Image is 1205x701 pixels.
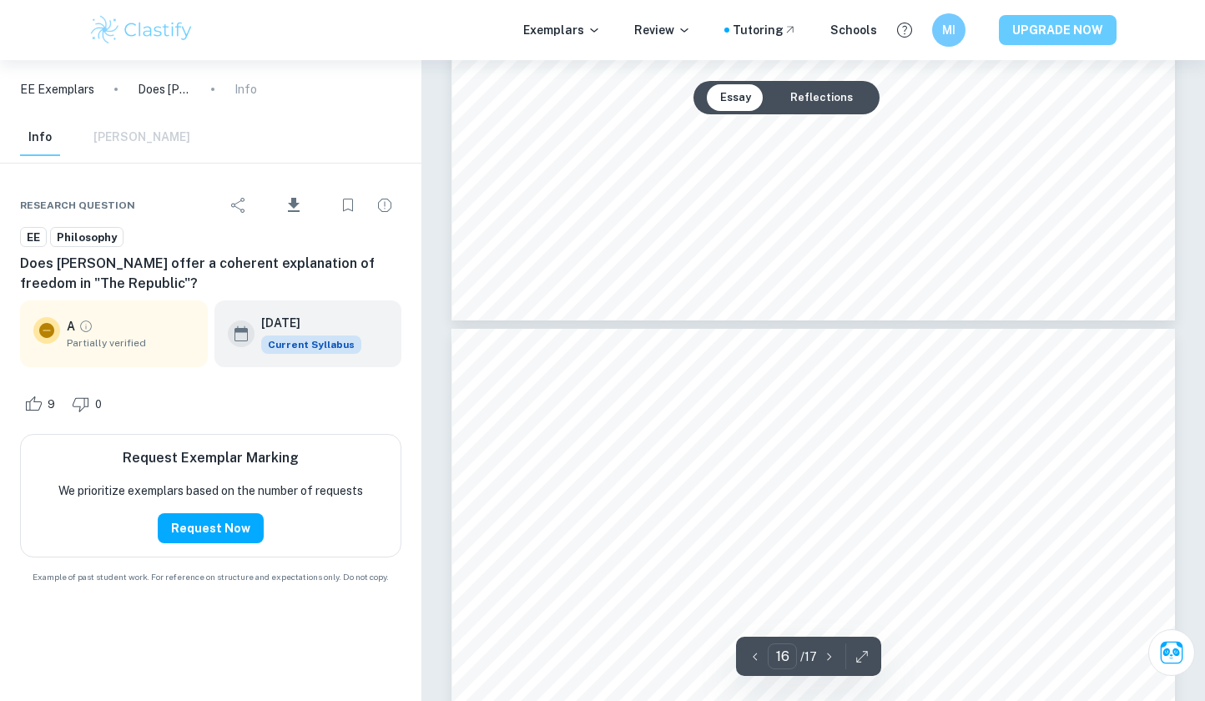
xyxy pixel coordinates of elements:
[138,80,191,98] p: Does [PERSON_NAME] offer a coherent explanation of freedom in "The Republic"?
[58,482,363,500] p: We prioritize exemplars based on the number of requests
[78,319,93,334] a: Grade partially verified
[932,13,966,47] button: MI
[20,254,401,294] h6: Does [PERSON_NAME] offer a coherent explanation of freedom in "The Republic"?
[21,229,46,246] span: EE
[940,21,959,39] h6: MI
[777,84,866,111] button: Reflections
[634,21,691,39] p: Review
[800,648,817,666] p: / 17
[890,16,919,44] button: Help and Feedback
[38,396,64,413] span: 9
[222,189,255,222] div: Share
[234,80,257,98] p: Info
[86,396,111,413] span: 0
[523,21,601,39] p: Exemplars
[261,335,361,354] span: Current Syllabus
[88,13,194,47] img: Clastify logo
[67,335,194,350] span: Partially verified
[20,571,401,583] span: Example of past student work. For reference on structure and expectations only. Do not copy.
[50,227,124,248] a: Philosophy
[1148,629,1195,676] button: Ask Clai
[261,335,361,354] div: This exemplar is based on the current syllabus. Feel free to refer to it for inspiration/ideas wh...
[51,229,123,246] span: Philosophy
[67,317,75,335] p: A
[20,227,47,248] a: EE
[331,189,365,222] div: Bookmark
[123,448,299,468] h6: Request Exemplar Marking
[261,314,348,332] h6: [DATE]
[733,21,797,39] a: Tutoring
[158,513,264,543] button: Request Now
[20,119,60,156] button: Info
[20,80,94,98] a: EE Exemplars
[830,21,877,39] a: Schools
[68,391,111,417] div: Dislike
[20,198,135,213] span: Research question
[707,84,764,111] button: Essay
[20,391,64,417] div: Like
[368,189,401,222] div: Report issue
[999,15,1117,45] button: UPGRADE NOW
[259,184,328,227] div: Download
